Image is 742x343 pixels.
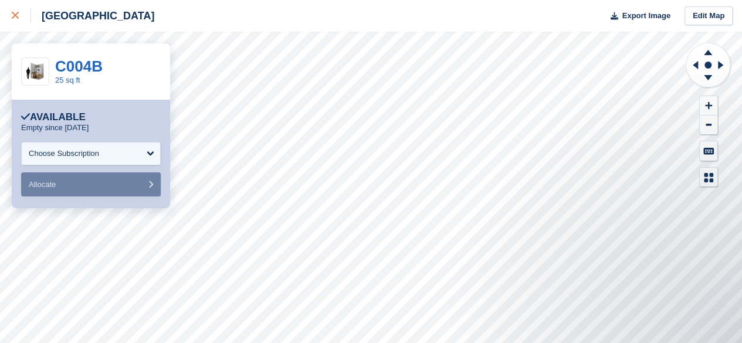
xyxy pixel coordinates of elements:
[55,76,80,84] a: 25 sq ft
[622,10,670,22] span: Export Image
[29,180,56,189] span: Allocate
[21,123,89,133] p: Empty since [DATE]
[700,96,717,116] button: Zoom In
[29,148,99,159] div: Choose Subscription
[700,116,717,135] button: Zoom Out
[700,141,717,161] button: Keyboard Shortcuts
[22,62,49,82] img: 25-sqft-unit%20(5).jpg
[31,9,154,23] div: [GEOGRAPHIC_DATA]
[700,168,717,187] button: Map Legend
[685,6,733,26] a: Edit Map
[21,111,86,123] div: Available
[21,172,161,196] button: Allocate
[604,6,670,26] button: Export Image
[55,57,103,75] a: C004B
